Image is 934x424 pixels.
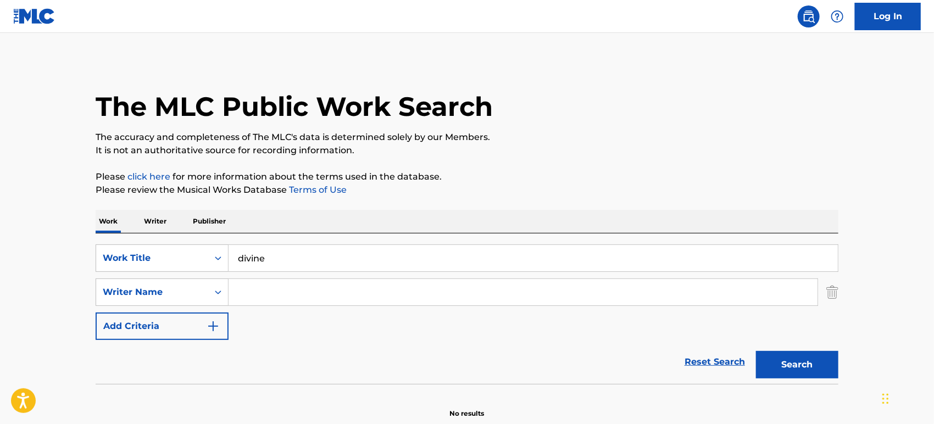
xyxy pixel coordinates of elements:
[756,351,838,378] button: Search
[96,183,838,197] p: Please review the Musical Works Database
[96,244,838,384] form: Search Form
[855,3,921,30] a: Log In
[287,185,347,195] a: Terms of Use
[96,313,229,340] button: Add Criteria
[96,131,838,144] p: The accuracy and completeness of The MLC's data is determined solely by our Members.
[826,5,848,27] div: Help
[96,90,493,123] h1: The MLC Public Work Search
[13,8,55,24] img: MLC Logo
[96,144,838,157] p: It is not an authoritative source for recording information.
[882,382,889,415] div: Drag
[826,278,838,306] img: Delete Criterion
[802,10,815,23] img: search
[103,286,202,299] div: Writer Name
[96,210,121,233] p: Work
[879,371,934,424] iframe: Chat Widget
[207,320,220,333] img: 9d2ae6d4665cec9f34b9.svg
[190,210,229,233] p: Publisher
[96,170,838,183] p: Please for more information about the terms used in the database.
[141,210,170,233] p: Writer
[450,395,485,419] p: No results
[127,171,170,182] a: click here
[831,10,844,23] img: help
[798,5,820,27] a: Public Search
[103,252,202,265] div: Work Title
[679,350,750,374] a: Reset Search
